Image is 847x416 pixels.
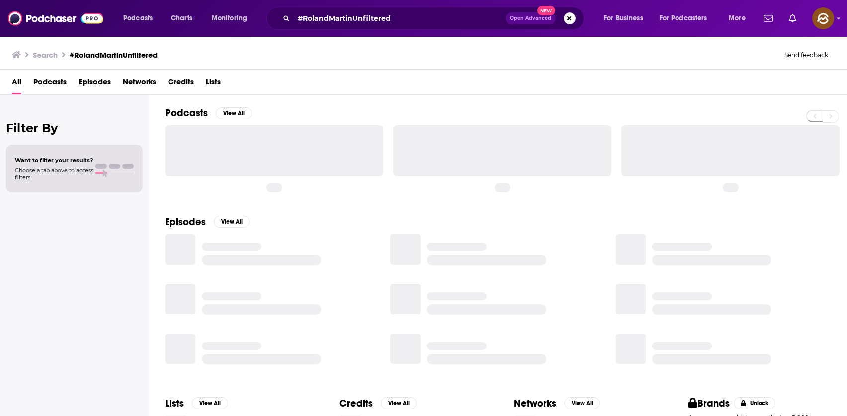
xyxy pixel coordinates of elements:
a: Show notifications dropdown [760,10,777,27]
img: Podchaser - Follow, Share and Rate Podcasts [8,9,103,28]
button: open menu [597,10,656,26]
a: EpisodesView All [165,216,250,228]
h2: Networks [514,397,556,410]
button: open menu [653,10,722,26]
button: open menu [116,10,166,26]
a: ListsView All [165,397,228,410]
button: View All [192,397,228,409]
img: User Profile [812,7,834,29]
h2: Episodes [165,216,206,228]
span: Logged in as hey85204 [812,7,834,29]
h2: Filter By [6,121,143,135]
button: Open AdvancedNew [506,12,556,24]
button: View All [214,216,250,228]
button: View All [381,397,417,409]
div: Search podcasts, credits, & more... [276,7,593,30]
span: Open Advanced [510,16,551,21]
button: open menu [722,10,758,26]
a: Charts [165,10,198,26]
h2: Lists [165,397,184,410]
h3: #RolandMartinUnfiltered [70,50,158,60]
span: Monitoring [212,11,247,25]
button: View All [216,107,252,119]
a: Networks [123,74,156,94]
span: Podcasts [123,11,153,25]
span: Want to filter your results? [15,157,93,164]
button: Unlock [734,397,776,409]
span: Charts [171,11,192,25]
a: Podcasts [33,74,67,94]
button: View All [564,397,600,409]
a: Lists [206,74,221,94]
span: Choose a tab above to access filters. [15,167,93,181]
a: PodcastsView All [165,107,252,119]
h2: Credits [339,397,373,410]
button: Show profile menu [812,7,834,29]
button: Send feedback [781,51,831,59]
h2: Podcasts [165,107,208,119]
a: Episodes [79,74,111,94]
a: Credits [168,74,194,94]
span: More [729,11,746,25]
input: Search podcasts, credits, & more... [294,10,506,26]
a: Show notifications dropdown [785,10,800,27]
a: NetworksView All [514,397,600,410]
a: CreditsView All [339,397,417,410]
a: All [12,74,21,94]
button: open menu [205,10,260,26]
h2: Brands [688,397,730,410]
h3: Search [33,50,58,60]
span: For Business [604,11,643,25]
span: For Podcasters [660,11,707,25]
span: New [537,6,555,15]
